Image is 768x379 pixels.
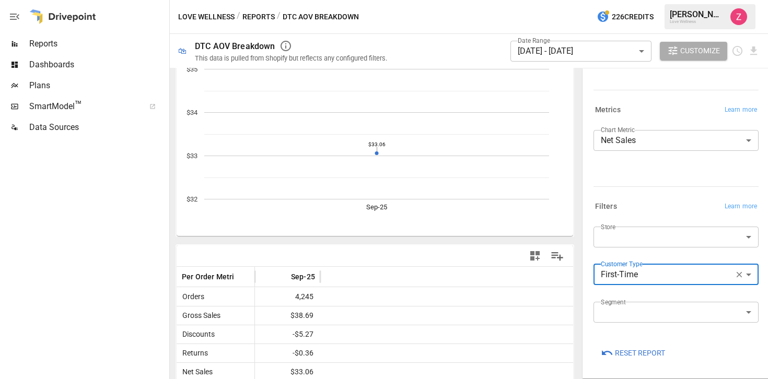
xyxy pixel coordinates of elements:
[291,271,315,282] span: Sep-25
[545,244,569,268] button: Manage Columns
[195,54,387,62] div: This data is pulled from Shopify but reflects any configured filters.
[518,36,550,45] label: Date Range
[195,41,275,51] div: DTC AOV Breakdown
[260,306,315,325] span: $38.69
[670,9,724,19] div: [PERSON_NAME]
[29,58,167,71] span: Dashboards
[615,347,665,360] span: Reset Report
[178,288,204,306] span: Orders
[260,325,315,344] span: -$5.27
[594,344,672,362] button: Reset Report
[237,10,240,23] div: /
[178,325,215,344] span: Discounts
[178,344,208,362] span: Returns
[660,42,728,61] button: Customize
[510,41,651,62] div: [DATE] - [DATE]
[29,100,138,113] span: SmartModel
[177,48,573,236] svg: A chart.
[725,202,757,212] span: Learn more
[260,344,315,362] span: -$0.36
[178,306,220,325] span: Gross Sales
[594,264,751,285] div: First-Time
[178,10,235,23] button: Love Wellness
[731,45,743,57] button: Schedule report
[601,259,643,268] label: Customer Type
[29,38,167,50] span: Reports
[724,2,753,31] button: Zoe Keller
[182,271,238,282] span: Per Order Metric
[235,269,249,284] button: Sort
[187,195,197,203] text: $32
[730,8,747,25] img: Zoe Keller
[612,10,654,23] span: 226 Credits
[592,7,658,27] button: 226Credits
[29,79,167,92] span: Plans
[366,203,387,211] text: Sep-25
[187,152,197,160] text: $33
[601,222,615,231] label: Store
[242,10,275,23] button: Reports
[670,19,724,24] div: Love Wellness
[601,125,635,134] label: Chart Metric
[187,65,197,73] text: $35
[595,201,617,212] h6: Filters
[594,130,759,151] div: Net Sales
[29,121,167,134] span: Data Sources
[680,44,720,57] span: Customize
[601,298,625,306] label: Segment
[368,141,386,147] text: $33.06
[178,46,187,56] div: 🛍
[75,99,82,112] span: ™
[187,109,198,116] text: $34
[260,288,315,306] span: 4,245
[725,105,757,115] span: Learn more
[277,10,281,23] div: /
[595,104,621,116] h6: Metrics
[748,45,760,57] button: Download report
[275,269,290,284] button: Sort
